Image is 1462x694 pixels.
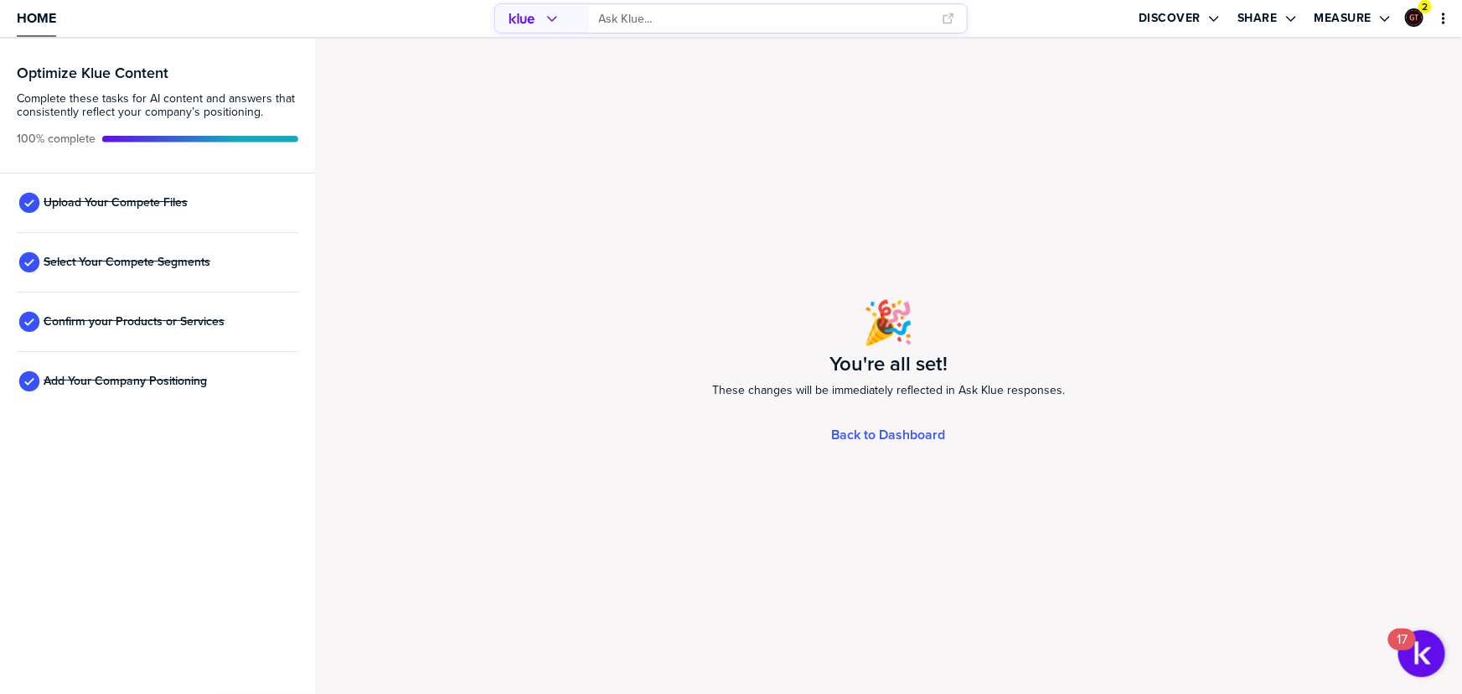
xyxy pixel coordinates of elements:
span: These changes will be immediately reflected in Ask Klue responses. [712,381,1065,401]
h1: You're all set! [829,354,948,374]
a: Back to Dashboard [832,427,946,442]
span: Add Your Company Positioning [44,375,207,388]
span: Home [17,11,56,25]
a: Edit Profile [1403,7,1425,28]
label: Measure [1315,11,1372,26]
span: Complete these tasks for AI content and answers that consistently reflect your company’s position... [17,92,298,119]
img: ee1355cada6433fc92aa15fbfe4afd43-sml.png [1407,10,1422,25]
label: Share [1237,11,1278,26]
h3: Optimize Klue Content [17,65,298,80]
div: 17 [1397,640,1408,661]
span: Upload Your Compete Files [44,196,188,210]
span: 🎉 [863,292,915,354]
span: Confirm your Products or Services [44,315,225,329]
button: Open Resource Center, 17 new notifications [1398,630,1445,677]
span: 2 [1423,1,1428,13]
span: Select Your Compete Segments [44,256,210,269]
label: Discover [1139,11,1201,26]
div: Graham Tutti [1405,8,1423,27]
span: Active [17,132,96,146]
input: Ask Klue... [599,5,932,33]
